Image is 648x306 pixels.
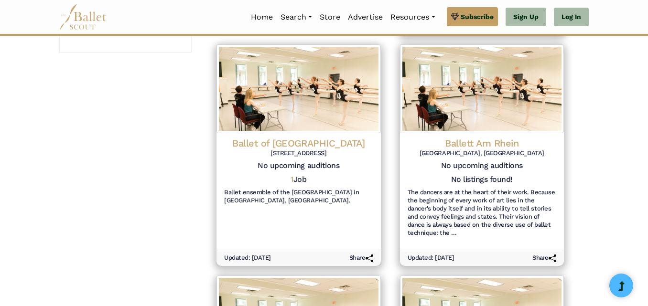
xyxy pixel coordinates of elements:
[224,149,373,158] h6: [STREET_ADDRESS]
[224,161,373,171] h5: No upcoming auditions
[408,161,557,171] h5: No upcoming auditions
[408,149,557,158] h6: [GEOGRAPHIC_DATA], [GEOGRAPHIC_DATA]
[451,11,459,22] img: gem.svg
[408,189,557,237] h6: The dancers are at the heart of their work. Because the beginning of every work of art lies in th...
[291,175,293,184] span: 1
[344,7,387,27] a: Advertise
[277,7,316,27] a: Search
[247,7,277,27] a: Home
[506,8,546,27] a: Sign Up
[224,189,373,205] h6: Ballet ensemble of the [GEOGRAPHIC_DATA] in [GEOGRAPHIC_DATA], [GEOGRAPHIC_DATA].
[451,175,513,185] h5: No listings found!
[400,44,564,133] img: Logo
[224,254,271,262] h6: Updated: [DATE]
[408,137,557,149] h4: Ballett Am Rhein
[216,44,381,133] img: Logo
[554,8,589,27] a: Log In
[447,7,498,26] a: Subscribe
[387,7,439,27] a: Resources
[349,254,373,262] h6: Share
[224,137,373,149] h4: Ballet of [GEOGRAPHIC_DATA]
[408,254,454,262] h6: Updated: [DATE]
[532,254,556,262] h6: Share
[316,7,344,27] a: Store
[461,11,494,22] span: Subscribe
[291,175,306,185] h5: Job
